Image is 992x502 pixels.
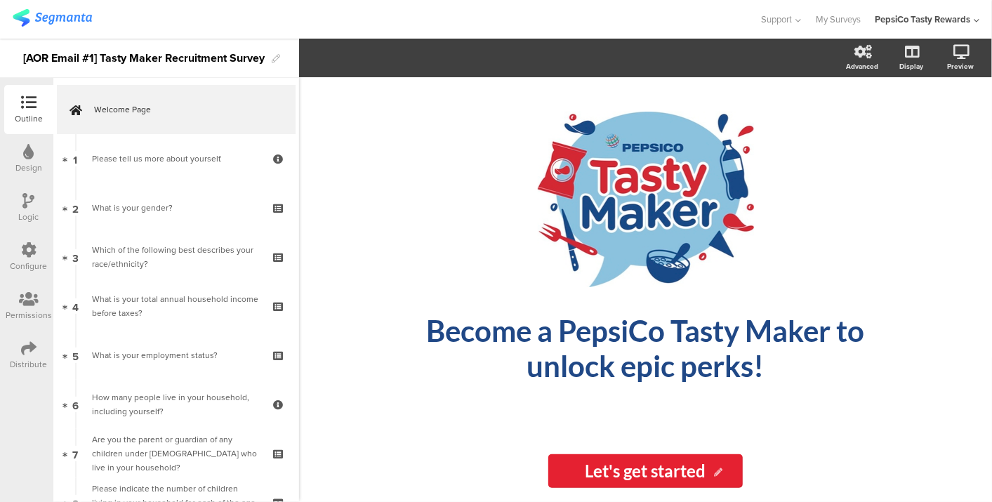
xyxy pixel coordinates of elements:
div: Permissions [6,309,52,322]
input: Start [548,454,743,488]
a: 4 What is your total annual household income before taxes? [57,282,296,331]
div: Preview [947,61,974,72]
span: 1 [74,151,78,166]
div: Outline [15,112,43,125]
div: Are you the parent or guardian of any children under 18 years old who live in your household? [92,432,260,475]
div: Please tell us more about yourself. [92,152,260,166]
a: 7 Are you the parent or guardian of any children under [DEMOGRAPHIC_DATA] who live in your househ... [57,429,296,478]
span: 2 [72,200,79,216]
a: 3 Which of the following best describes your race/ethnicity? [57,232,296,282]
span: 6 [72,397,79,412]
p: Become a PepsiCo Tasty Maker to unlock epic perks! [386,313,906,383]
div: Which of the following best describes your race/ethnicity? [92,243,260,271]
span: 3 [72,249,79,265]
a: Welcome Page [57,85,296,134]
a: 5 What is your employment status? [57,331,296,380]
span: 4 [72,298,79,314]
div: PepsiCo Tasty Rewards [875,13,970,26]
div: Advanced [846,61,878,72]
span: Welcome Page [94,103,274,117]
a: 2 What is your gender? [57,183,296,232]
div: [AOR Email #1] Tasty Maker Recruitment Survey [23,47,265,70]
div: What is your total annual household income before taxes? [92,292,260,320]
a: 1 Please tell us more about yourself. [57,134,296,183]
span: Support [762,13,793,26]
div: Display [899,61,923,72]
div: Distribute [11,358,48,371]
img: segmanta logo [13,9,92,27]
div: How many people live in your household, including yourself? [92,390,260,418]
span: 5 [72,348,79,363]
div: Design [15,161,42,174]
a: 6 How many people live in your household, including yourself? [57,380,296,429]
span: 7 [73,446,79,461]
div: What is your gender? [92,201,260,215]
div: What is your employment status? [92,348,260,362]
div: Logic [19,211,39,223]
div: Configure [11,260,48,272]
